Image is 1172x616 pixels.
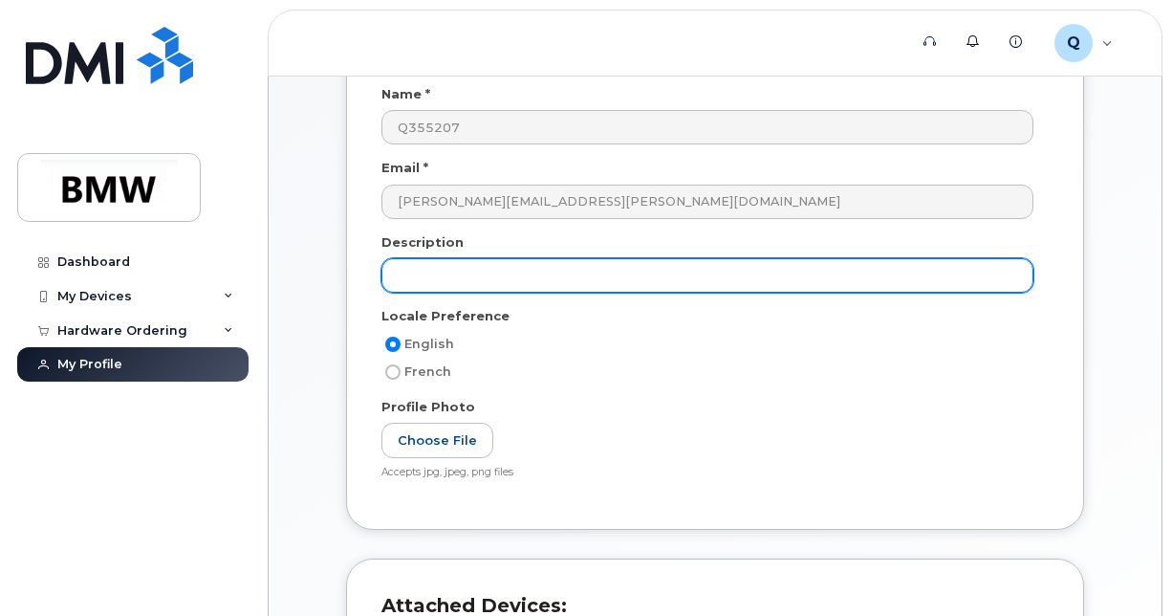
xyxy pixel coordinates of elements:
span: English [404,337,454,351]
input: English [385,337,401,352]
label: Email * [381,159,428,177]
span: Q [1067,32,1080,55]
div: Q355207 [1041,24,1126,62]
label: Locale Preference [381,307,510,325]
label: Profile Photo [381,398,475,416]
span: French [404,364,451,379]
label: Description [381,233,464,252]
label: Name * [381,85,430,103]
input: French [385,364,401,380]
div: Accepts jpg, jpeg, png files [381,466,1033,480]
label: Choose File [381,423,493,458]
